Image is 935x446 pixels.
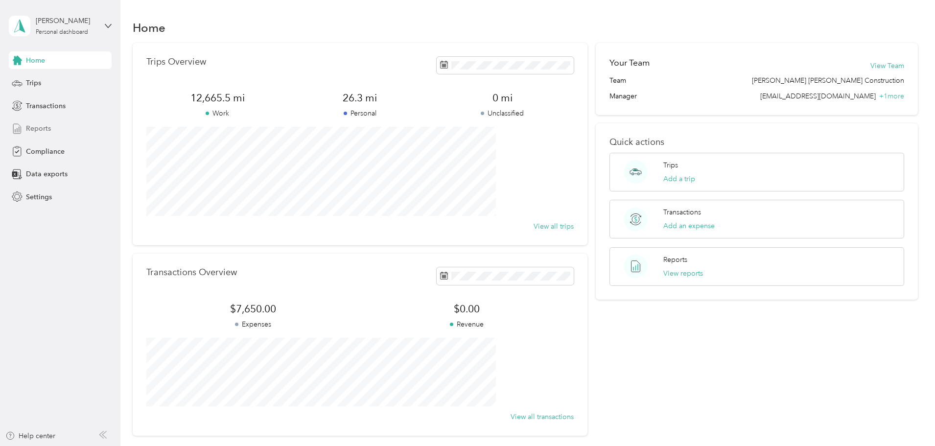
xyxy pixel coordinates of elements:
span: 0 mi [431,91,574,105]
h2: Your Team [609,57,650,69]
p: Trips Overview [146,57,206,67]
iframe: Everlance-gr Chat Button Frame [880,391,935,446]
div: [PERSON_NAME] [36,16,97,26]
span: + 1 more [879,92,904,100]
span: Data exports [26,169,68,179]
span: Reports [26,123,51,134]
p: Revenue [360,319,573,329]
span: Team [609,75,626,86]
p: Transactions [663,207,701,217]
button: View all trips [534,221,574,232]
button: View reports [663,268,703,279]
p: Transactions Overview [146,267,237,278]
p: Unclassified [431,108,574,118]
span: $7,650.00 [146,302,360,316]
h1: Home [133,23,165,33]
span: 26.3 mi [289,91,431,105]
span: $0.00 [360,302,573,316]
span: [EMAIL_ADDRESS][DOMAIN_NAME] [760,92,876,100]
button: View Team [870,61,904,71]
span: [PERSON_NAME] [PERSON_NAME] Construction [752,75,904,86]
span: Home [26,55,45,66]
button: Add an expense [663,221,715,231]
p: Trips [663,160,678,170]
span: Transactions [26,101,66,111]
button: Help center [5,431,55,441]
button: View all transactions [511,412,574,422]
p: Work [146,108,289,118]
button: Add a trip [663,174,695,184]
span: Manager [609,91,637,101]
span: 12,665.5 mi [146,91,289,105]
p: Personal [289,108,431,118]
div: Personal dashboard [36,29,88,35]
span: Settings [26,192,52,202]
span: Compliance [26,146,65,157]
p: Expenses [146,319,360,329]
span: Trips [26,78,41,88]
p: Quick actions [609,137,904,147]
p: Reports [663,255,687,265]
